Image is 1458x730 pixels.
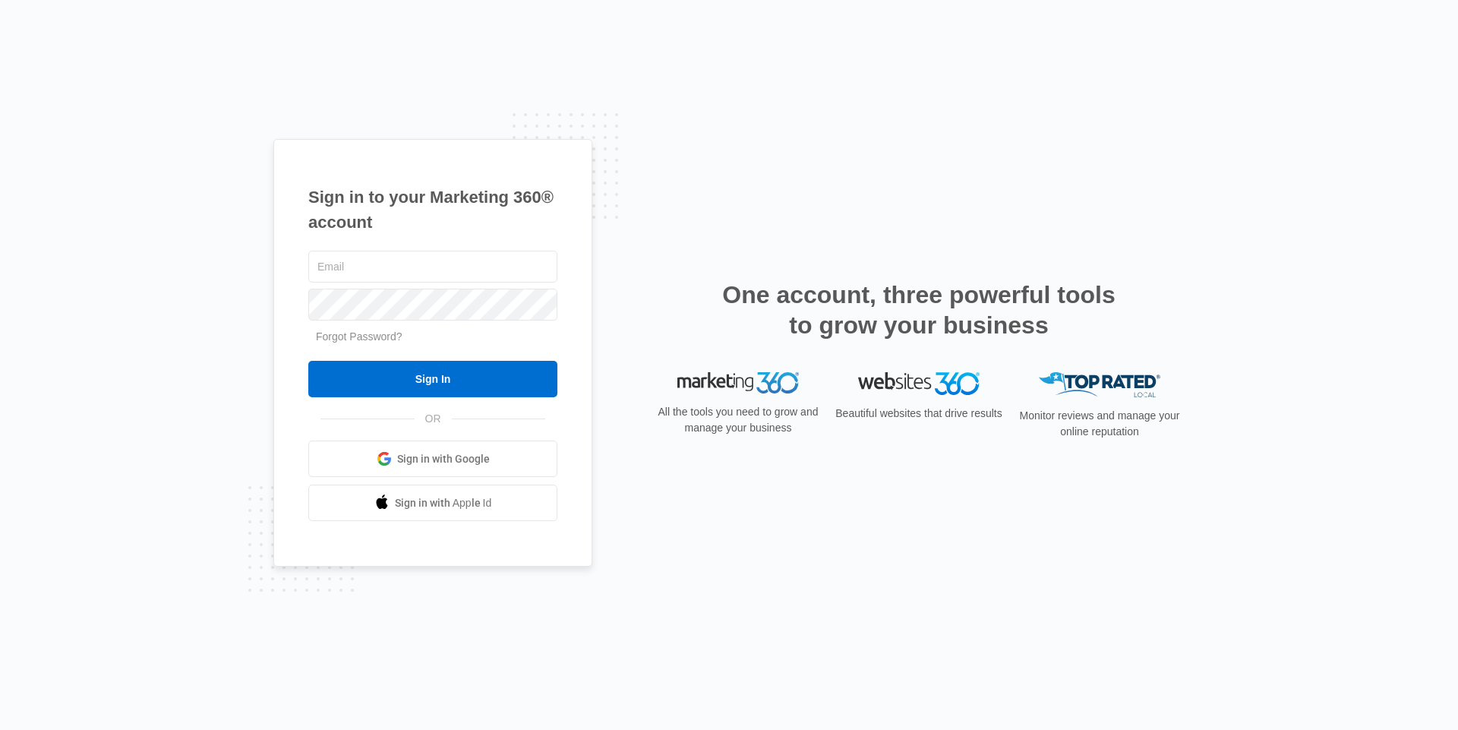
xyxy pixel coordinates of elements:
[1015,408,1185,440] p: Monitor reviews and manage your online reputation
[316,330,402,343] a: Forgot Password?
[858,372,980,394] img: Websites 360
[718,280,1120,340] h2: One account, three powerful tools to grow your business
[653,404,823,436] p: All the tools you need to grow and manage your business
[308,441,557,477] a: Sign in with Google
[397,451,490,467] span: Sign in with Google
[834,406,1004,422] p: Beautiful websites that drive results
[1039,372,1160,397] img: Top Rated Local
[395,495,492,511] span: Sign in with Apple Id
[308,251,557,283] input: Email
[415,411,452,427] span: OR
[308,485,557,521] a: Sign in with Apple Id
[677,372,799,393] img: Marketing 360
[308,361,557,397] input: Sign In
[308,185,557,235] h1: Sign in to your Marketing 360® account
